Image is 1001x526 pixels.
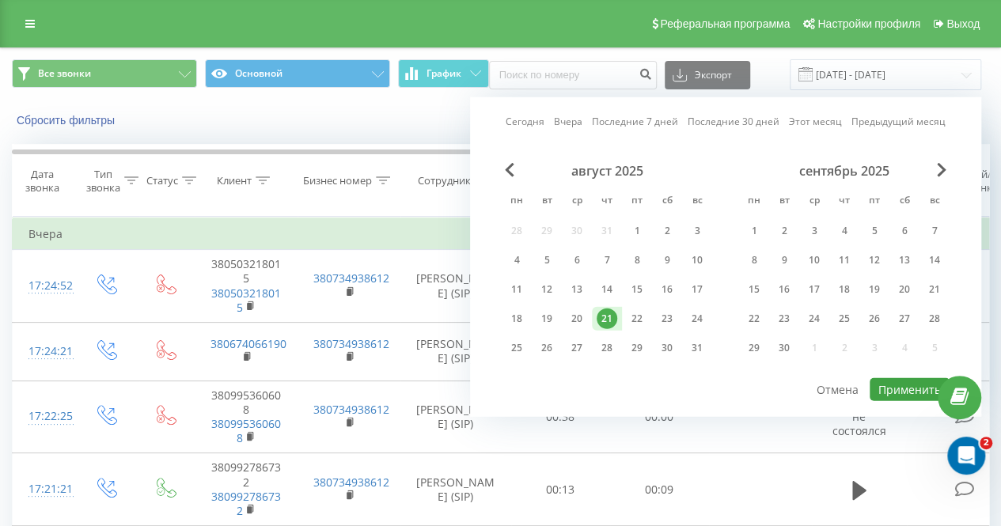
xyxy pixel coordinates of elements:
[400,453,511,526] td: [PERSON_NAME] (SIP)
[687,279,707,300] div: 17
[744,308,764,329] div: 22
[217,174,252,187] div: Клиент
[894,308,915,329] div: 27
[652,219,682,243] div: сб 2 авг. 2025 г.
[834,221,855,241] div: 4
[313,475,389,490] a: 380734938612
[535,190,559,214] abbr: вторник
[502,336,532,360] div: пн 25 авг. 2025 г.
[657,308,677,329] div: 23
[863,190,886,214] abbr: пятница
[625,190,649,214] abbr: пятница
[506,114,544,129] a: Сегодня
[924,308,945,329] div: 28
[657,279,677,300] div: 16
[923,190,946,214] abbr: воскресенье
[12,59,197,88] button: Все звонки
[506,250,527,271] div: 4
[802,190,826,214] abbr: среда
[657,250,677,271] div: 9
[739,336,769,360] div: пн 29 сент. 2025 г.
[13,168,71,195] div: Дата звонка
[657,338,677,358] div: 30
[774,250,794,271] div: 9
[834,308,855,329] div: 25
[418,174,471,187] div: Сотрудник
[864,250,885,271] div: 12
[28,474,60,505] div: 17:21:21
[400,250,511,323] td: [PERSON_NAME] (SIP)
[742,190,766,214] abbr: понедельник
[567,338,587,358] div: 27
[799,278,829,301] div: ср 17 сент. 2025 г.
[28,401,60,432] div: 17:22:25
[622,248,652,272] div: пт 8 авг. 2025 г.
[744,221,764,241] div: 1
[195,453,298,526] td: 380992786732
[567,250,587,271] div: 6
[210,336,286,351] a: 380674066190
[924,279,945,300] div: 21
[652,278,682,301] div: сб 16 авг. 2025 г.
[919,219,950,243] div: вс 7 сент. 2025 г.
[489,61,657,89] input: Поиск по номеру
[859,219,889,243] div: пт 5 сент. 2025 г.
[532,278,562,301] div: вт 12 авг. 2025 г.
[864,221,885,241] div: 5
[829,248,859,272] div: чт 11 сент. 2025 г.
[682,336,712,360] div: вс 31 авг. 2025 г.
[537,250,557,271] div: 5
[687,250,707,271] div: 10
[804,279,825,300] div: 17
[562,278,592,301] div: ср 13 авг. 2025 г.
[627,279,647,300] div: 15
[687,221,707,241] div: 3
[610,453,709,526] td: 00:09
[774,308,794,329] div: 23
[597,279,617,300] div: 14
[889,248,919,272] div: сб 13 сент. 2025 г.
[657,221,677,241] div: 2
[739,248,769,272] div: пн 8 сент. 2025 г.
[554,114,582,129] a: Вчера
[511,453,610,526] td: 00:13
[660,17,790,30] span: Реферальная программа
[562,307,592,331] div: ср 20 авг. 2025 г.
[889,219,919,243] div: сб 6 сент. 2025 г.
[506,308,527,329] div: 18
[774,338,794,358] div: 30
[919,307,950,331] div: вс 28 сент. 2025 г.
[38,67,91,80] span: Все звонки
[804,308,825,329] div: 24
[864,279,885,300] div: 19
[769,336,799,360] div: вт 30 сент. 2025 г.
[427,68,461,79] span: График
[532,336,562,360] div: вт 26 авг. 2025 г.
[532,307,562,331] div: вт 19 авг. 2025 г.
[592,307,622,331] div: чт 21 авг. 2025 г.
[537,279,557,300] div: 12
[562,248,592,272] div: ср 6 авг. 2025 г.
[682,278,712,301] div: вс 17 авг. 2025 г.
[739,219,769,243] div: пн 1 сент. 2025 г.
[567,308,587,329] div: 20
[622,336,652,360] div: пт 29 авг. 2025 г.
[859,307,889,331] div: пт 26 сент. 2025 г.
[769,307,799,331] div: вт 23 сент. 2025 г.
[205,59,390,88] button: Основной
[808,378,867,401] button: Отмена
[870,378,950,401] button: Применить
[195,380,298,453] td: 380995360608
[744,279,764,300] div: 15
[682,307,712,331] div: вс 24 авг. 2025 г.
[817,17,920,30] span: Настройки профиля
[400,380,511,453] td: [PERSON_NAME] (SIP)
[894,279,915,300] div: 20
[195,250,298,323] td: 380503218015
[622,219,652,243] div: пт 1 авг. 2025 г.
[739,278,769,301] div: пн 15 сент. 2025 г.
[739,307,769,331] div: пн 22 сент. 2025 г.
[592,114,678,129] a: Последние 7 дней
[627,338,647,358] div: 29
[502,278,532,301] div: пн 11 авг. 2025 г.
